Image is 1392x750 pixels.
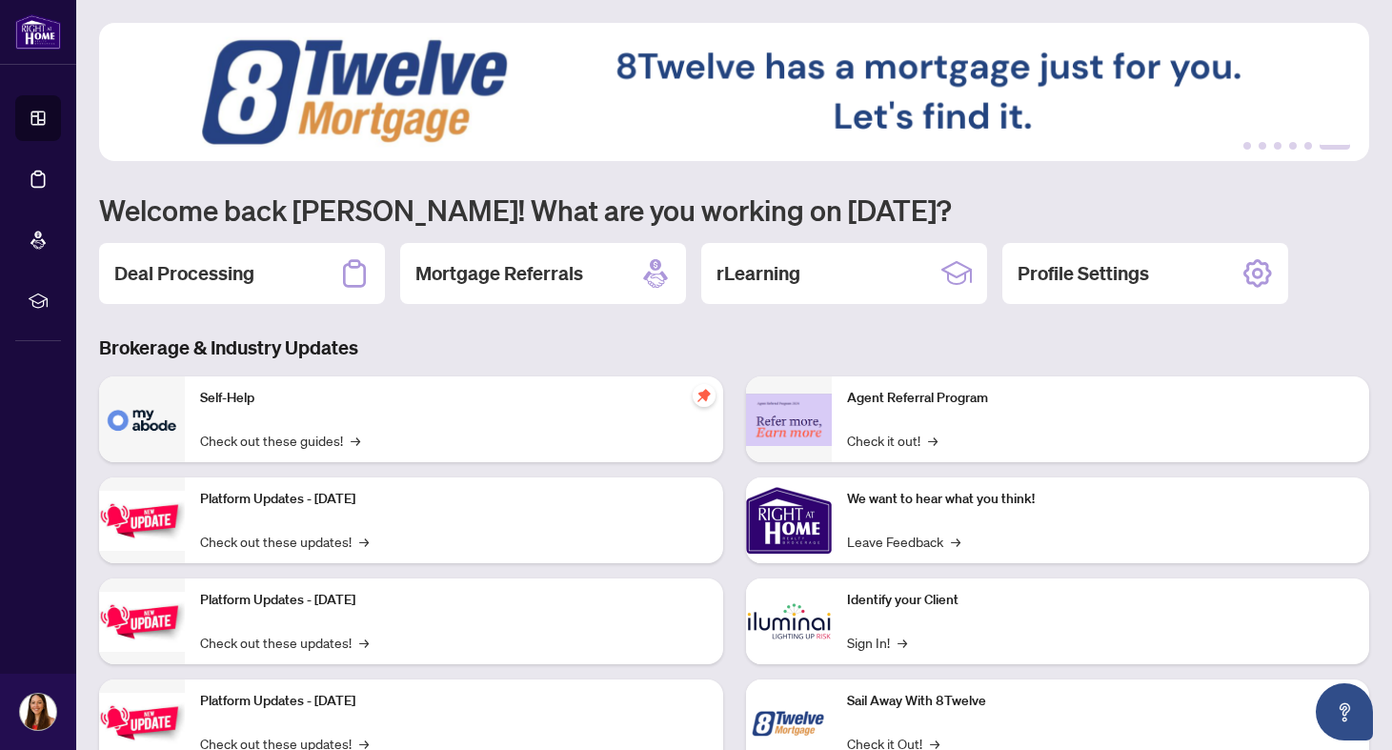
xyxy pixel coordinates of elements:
[1304,142,1312,150] button: 5
[1316,683,1373,740] button: Open asap
[847,632,907,653] a: Sign In!→
[200,489,708,510] p: Platform Updates - [DATE]
[951,531,960,552] span: →
[716,260,800,287] h2: rLearning
[746,578,832,664] img: Identify your Client
[1274,142,1281,150] button: 3
[15,14,61,50] img: logo
[99,491,185,551] img: Platform Updates - July 21, 2025
[847,430,938,451] a: Check it out!→
[200,531,369,552] a: Check out these updates!→
[415,260,583,287] h2: Mortgage Referrals
[847,489,1355,510] p: We want to hear what you think!
[99,23,1369,161] img: Slide 5
[1259,142,1266,150] button: 2
[99,192,1369,228] h1: Welcome back [PERSON_NAME]! What are you working on [DATE]?
[898,632,907,653] span: →
[200,632,369,653] a: Check out these updates!→
[1243,142,1251,150] button: 1
[20,694,56,730] img: Profile Icon
[1018,260,1149,287] h2: Profile Settings
[847,531,960,552] a: Leave Feedback→
[746,477,832,563] img: We want to hear what you think!
[200,388,708,409] p: Self-Help
[114,260,254,287] h2: Deal Processing
[359,531,369,552] span: →
[351,430,360,451] span: →
[200,590,708,611] p: Platform Updates - [DATE]
[99,334,1369,361] h3: Brokerage & Industry Updates
[359,632,369,653] span: →
[746,394,832,446] img: Agent Referral Program
[928,430,938,451] span: →
[99,592,185,652] img: Platform Updates - July 8, 2025
[847,691,1355,712] p: Sail Away With 8Twelve
[200,430,360,451] a: Check out these guides!→
[1320,142,1350,150] button: 6
[847,388,1355,409] p: Agent Referral Program
[693,384,716,407] span: pushpin
[200,691,708,712] p: Platform Updates - [DATE]
[1289,142,1297,150] button: 4
[99,376,185,462] img: Self-Help
[847,590,1355,611] p: Identify your Client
